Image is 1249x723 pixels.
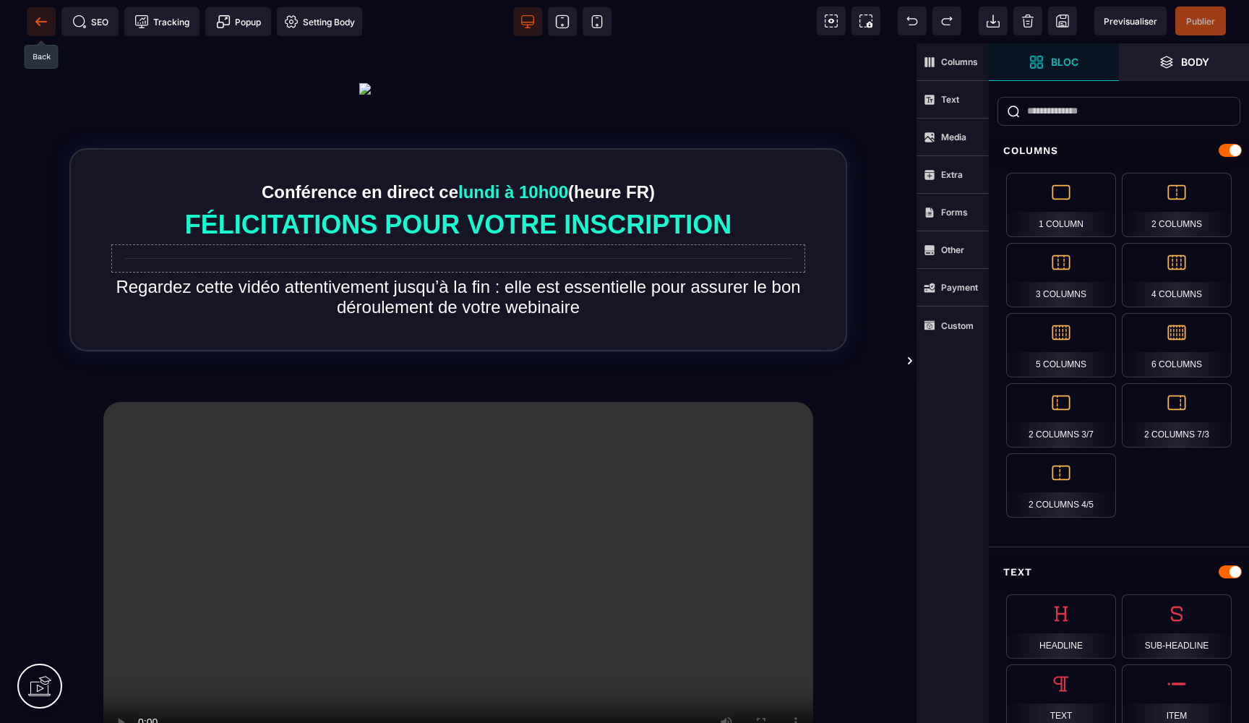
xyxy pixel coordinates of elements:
[1181,56,1209,67] strong: Body
[941,56,978,67] strong: Columns
[88,163,828,200] text: FÉLICITATIONS POUR VOTRE INSCRIPTION
[134,14,189,29] span: Tracking
[989,137,1249,164] div: Columns
[941,207,968,218] strong: Forms
[851,7,880,35] span: Screenshot
[284,14,355,29] span: Setting Body
[1006,243,1116,307] div: 3 Columns
[1119,43,1249,81] span: Open Layer Manager
[1006,594,1116,659] div: Headline
[989,43,1119,81] span: Open Blocks
[941,169,963,180] strong: Extra
[1051,56,1078,67] strong: Bloc
[88,135,828,163] text: Conférence en direct ce (heure FR)
[88,230,828,278] text: Regardez cette vidéo attentivement jusqu’à la fin : elle est essentielle pour assurer le bon déro...
[1006,173,1116,237] div: 1 Column
[72,14,108,29] span: SEO
[1186,16,1215,27] span: Publier
[1122,383,1232,448] div: 2 Columns 7/3
[941,244,964,255] strong: Other
[1006,313,1116,377] div: 5 Columns
[817,7,846,35] span: View components
[359,40,557,51] img: e3b9857d4a427c1400e6bf881d90f28f_Capture_d%E2%80%99e%CC%81cran_2024-11-22_a%CC%80_17.32.33.png
[1122,173,1232,237] div: 2 Columns
[941,320,974,331] strong: Custom
[1122,313,1232,377] div: 6 Columns
[989,559,1249,586] div: Text
[1094,7,1167,35] span: Preview
[941,94,959,105] strong: Text
[941,132,966,142] strong: Media
[1104,16,1157,27] span: Previsualiser
[1006,453,1116,518] div: 2 Columns 4/5
[1122,243,1232,307] div: 4 Columns
[1006,383,1116,448] div: 2 Columns 3/7
[1122,594,1232,659] div: Sub-Headline
[941,282,978,293] strong: Payment
[458,139,568,158] b: lundi à 10h00
[216,14,261,29] span: Popup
